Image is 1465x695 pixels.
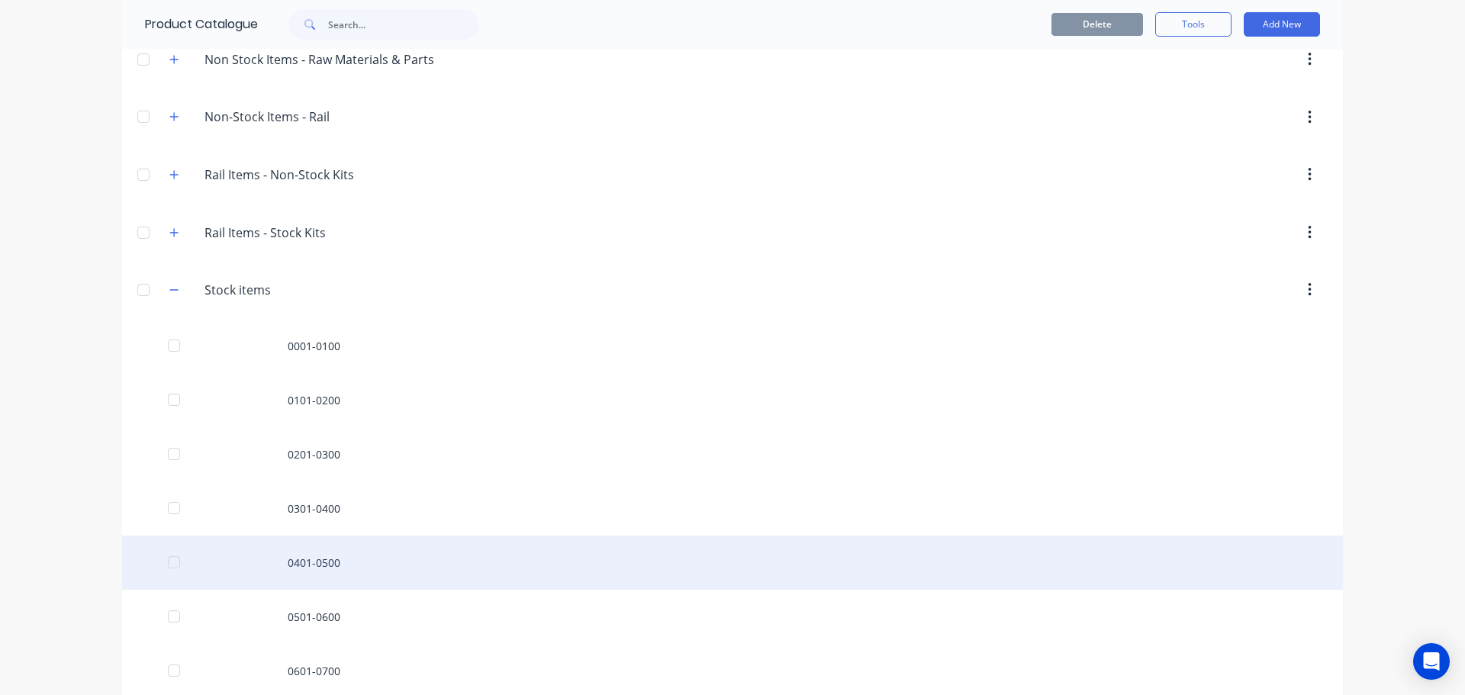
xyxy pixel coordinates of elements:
button: Delete [1051,13,1143,36]
button: Tools [1155,12,1232,37]
input: Search... [328,9,479,40]
div: 0301-0400 [122,481,1343,536]
input: Enter category name [204,108,385,126]
button: Add New [1244,12,1320,37]
div: Open Intercom Messenger [1413,643,1450,680]
div: 0101-0200 [122,373,1343,427]
div: 0501-0600 [122,590,1343,644]
input: Enter category name [204,50,433,69]
input: Enter category name [204,281,385,299]
input: Enter category name [204,224,385,242]
input: Enter category name [204,166,385,184]
div: 0001-0100 [122,319,1343,373]
div: 0401-0500 [122,536,1343,590]
div: 0201-0300 [122,427,1343,481]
